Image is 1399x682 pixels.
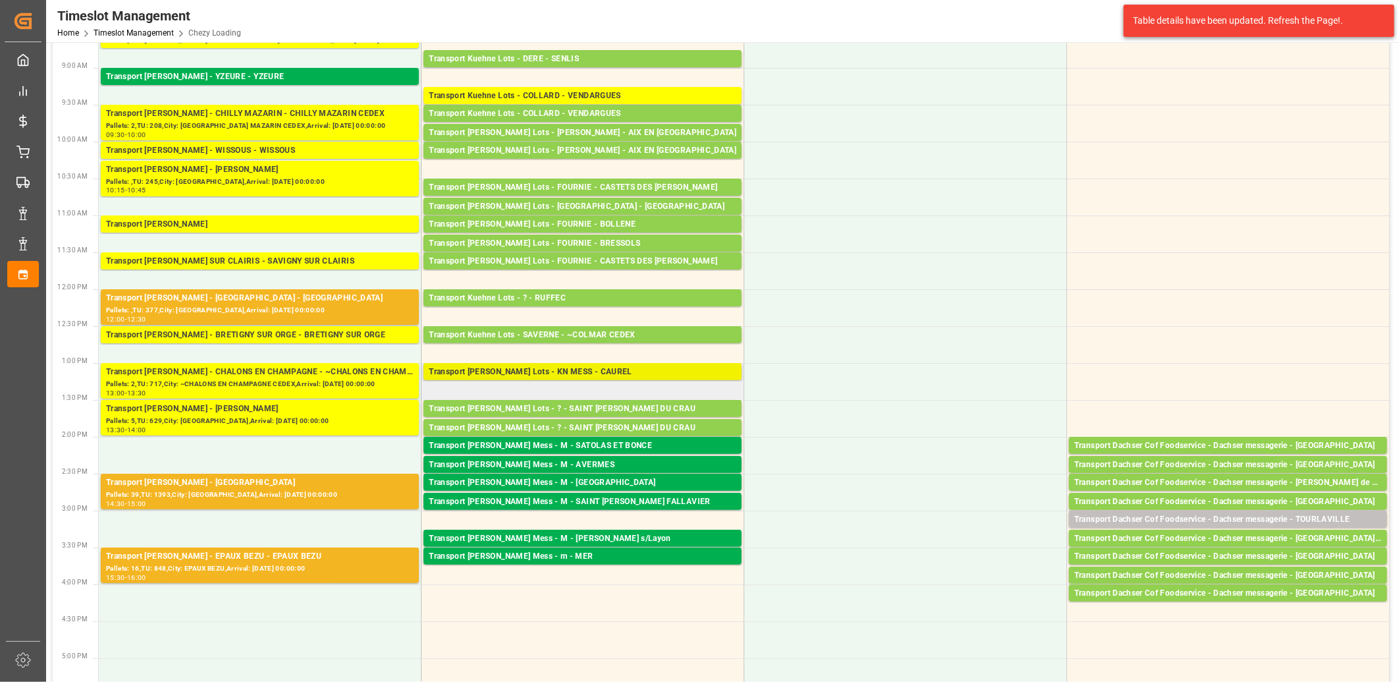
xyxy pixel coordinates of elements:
span: 4:30 PM [62,615,88,623]
div: Transport [PERSON_NAME] Mess - m - MER [429,550,736,563]
div: 13:30 [127,390,146,396]
span: 1:30 PM [62,394,88,401]
div: 09:30 [106,132,125,138]
div: Pallets: 5,TU: 629,City: [GEOGRAPHIC_DATA],Arrival: [DATE] 00:00:00 [106,416,414,427]
div: - [125,575,127,581]
div: Transport [PERSON_NAME] - CHALONS EN CHAMPAGNE - ~CHALONS EN CHAMPAGNE CEDEX [106,366,414,379]
div: Pallets: 1,TU: ,City: [GEOGRAPHIC_DATA],Arrival: [DATE] 00:00:00 [1074,453,1382,464]
div: Pallets: 2,TU: 10,City: [GEOGRAPHIC_DATA],Arrival: [DATE] 00:00:00 [1074,509,1382,520]
div: Pallets: 16,TU: 848,City: EPAUX BEZU,Arrival: [DATE] 00:00:00 [106,563,414,575]
div: Transport [PERSON_NAME] Mess - M - SATOLAS ET BONCE [429,440,736,453]
div: Transport [PERSON_NAME] SUR CLAIRIS - SAVIGNY SUR CLAIRIS [106,255,414,268]
div: Pallets: ,TU: 168,City: CASTETS DES [PERSON_NAME],Arrival: [DATE] 00:00:00 [429,268,736,279]
div: Pallets: ,TU: 31,City: [GEOGRAPHIC_DATA][PERSON_NAME],Arrival: [DATE] 00:00:00 [429,509,736,520]
div: - [125,501,127,507]
div: Pallets: 1,TU: 244,City: [GEOGRAPHIC_DATA],Arrival: [DATE] 00:00:00 [429,379,736,390]
div: Pallets: 2,TU: 717,City: ~CHALONS EN CHAMPAGNE CEDEX,Arrival: [DATE] 00:00:00 [106,379,414,390]
div: Transport [PERSON_NAME] - BRETIGNY SUR ORGE - BRETIGNY SUR ORGE [106,329,414,342]
span: 9:00 AM [62,62,88,69]
span: 11:30 AM [57,246,88,254]
div: - [125,390,127,396]
div: Transport Kuehne Lots - DERE - SENLIS [429,53,736,66]
div: Transport [PERSON_NAME] Mess - M - [GEOGRAPHIC_DATA] [429,476,736,490]
div: Transport [PERSON_NAME] Lots - FOURNIE - BOLLENE [429,218,736,231]
div: Pallets: ,TU: 65,City: [GEOGRAPHIC_DATA],Arrival: [DATE] 00:00:00 [429,140,736,151]
div: 10:45 [127,187,146,193]
div: Pallets: 16,TU: 192,City: [GEOGRAPHIC_DATA],Arrival: [DATE] 00:00:00 [429,103,736,114]
div: Pallets: 1,TU: 13,City: [GEOGRAPHIC_DATA],Arrival: [DATE] 00:00:00 [1074,472,1382,483]
div: Transport Dachser Cof Foodservice - Dachser messagerie - TOURLAVILLE [1074,513,1382,526]
div: - [125,427,127,433]
span: 12:30 PM [57,320,88,327]
div: Pallets: ,TU: 377,City: [GEOGRAPHIC_DATA],Arrival: [DATE] 00:00:00 [106,305,414,316]
div: Transport [PERSON_NAME] Mess - M - SAINT [PERSON_NAME] FALLAVIER [429,496,736,509]
div: Pallets: ,TU: 74,City: [GEOGRAPHIC_DATA] [GEOGRAPHIC_DATA],Arrival: [DATE] 00:00:00 [1074,490,1382,501]
span: 3:30 PM [62,542,88,549]
div: Transport Dachser Cof Foodservice - Dachser messagerie - [GEOGRAPHIC_DATA] [1074,569,1382,583]
div: Transport Dachser Cof Foodservice - Dachser messagerie - [GEOGRAPHIC_DATA] [1074,550,1382,563]
div: 12:30 [127,316,146,322]
div: Transport [PERSON_NAME] - CHILLY MAZARIN - CHILLY MAZARIN CEDEX [106,107,414,121]
div: Transport [PERSON_NAME] - YZEURE - YZEURE [106,71,414,84]
div: 15:30 [106,575,125,581]
div: Pallets: 14,TU: 544,City: [GEOGRAPHIC_DATA],Arrival: [DATE] 00:00:00 [429,121,736,132]
div: Transport [PERSON_NAME] Lots - FOURNIE - CASTETS DES [PERSON_NAME] [429,255,736,268]
div: Table details have been updated. Refresh the Page!. [1133,14,1375,28]
span: 4:00 PM [62,579,88,586]
div: - [125,187,127,193]
div: Transport [PERSON_NAME] - WISSOUS - WISSOUS [106,144,414,157]
div: Transport [PERSON_NAME] Mess - M - AVERMES [429,459,736,472]
div: Pallets: 5,TU: 538,City: ~COLMAR CEDEX,Arrival: [DATE] 00:00:00 [429,342,736,353]
div: Transport [PERSON_NAME] Lots - FOURNIE - CASTETS DES [PERSON_NAME] [429,181,736,194]
div: Transport Dachser Cof Foodservice - Dachser messagerie - [GEOGRAPHIC_DATA] [1074,496,1382,509]
div: Pallets: 3,TU: 93,City: [GEOGRAPHIC_DATA],Arrival: [DATE] 00:00:00 [106,84,414,95]
div: Transport Dachser Cof Foodservice - Dachser messagerie - [GEOGRAPHIC_DATA] [1074,440,1382,453]
div: Transport [PERSON_NAME] - [GEOGRAPHIC_DATA] - [GEOGRAPHIC_DATA] [106,292,414,305]
div: Pallets: ,TU: 93,City: [GEOGRAPHIC_DATA],Arrival: [DATE] 00:00:00 [1074,526,1382,538]
div: Transport Dachser Cof Foodservice - Dachser messagerie - [PERSON_NAME] de Guadaira Sevilla [1074,476,1382,490]
div: Transport [PERSON_NAME] [106,218,414,231]
div: Transport Kuehne Lots - COLLARD - VENDARGUES [429,107,736,121]
a: Home [57,28,79,38]
div: Pallets: 1,TU: ,City: [GEOGRAPHIC_DATA],Arrival: [DATE] 00:00:00 [1074,563,1382,575]
span: 10:00 AM [57,136,88,143]
div: Pallets: 1,TU: ,City: CASTETS DES [PERSON_NAME],Arrival: [DATE] 00:00:00 [429,194,736,206]
div: Pallets: 1,TU: 174,City: [GEOGRAPHIC_DATA],Arrival: [DATE] 00:00:00 [429,213,736,225]
div: Pallets: 1,TU: 84,City: BRESSOLS,Arrival: [DATE] 00:00:00 [429,250,736,262]
div: Transport [PERSON_NAME] - [PERSON_NAME] [106,403,414,416]
div: Transport [PERSON_NAME] Lots - KN MESS - CAUREL [429,366,736,379]
div: 13:00 [106,390,125,396]
div: Pallets: 3,TU: 716,City: [GEOGRAPHIC_DATA][PERSON_NAME],Arrival: [DATE] 00:00:00 [429,416,736,427]
div: Pallets: 5,TU: ,City: WISSOUS,Arrival: [DATE] 00:00:00 [106,157,414,169]
div: 16:00 [127,575,146,581]
div: Transport [PERSON_NAME] Lots - [PERSON_NAME] - AIX EN [GEOGRAPHIC_DATA] [429,144,736,157]
div: Transport [PERSON_NAME] Lots - ? - SAINT [PERSON_NAME] DU CRAU [429,403,736,416]
span: 3:00 PM [62,505,88,512]
span: 2:00 PM [62,431,88,438]
div: Transport [PERSON_NAME] - [GEOGRAPHIC_DATA] [106,476,414,490]
div: Transport [PERSON_NAME] - [PERSON_NAME] [106,163,414,177]
div: Pallets: 2,TU: ,City: BOLLENE,Arrival: [DATE] 00:00:00 [429,231,736,242]
div: Transport Dachser Cof Foodservice - Dachser messagerie - [GEOGRAPHIC_DATA] [1074,587,1382,600]
div: Pallets: 1,TU: 30,City: [GEOGRAPHIC_DATA],Arrival: [DATE] 00:00:00 [106,268,414,279]
div: Transport Dachser Cof Foodservice - Dachser messagerie - [GEOGRAPHIC_DATA],[GEOGRAPHIC_DATA] [1074,532,1382,546]
div: - [125,316,127,322]
div: Timeslot Management [57,6,241,26]
div: Pallets: ,TU: 245,City: [GEOGRAPHIC_DATA],Arrival: [DATE] 00:00:00 [106,177,414,188]
div: Pallets: ,TU: 132,City: [GEOGRAPHIC_DATA],Arrival: [DATE] 00:00:00 [106,47,414,58]
div: Pallets: ,TU: 285,City: [GEOGRAPHIC_DATA],Arrival: [DATE] 00:00:00 [429,66,736,77]
div: Pallets: 2,TU: 208,City: [GEOGRAPHIC_DATA] MAZARIN CEDEX,Arrival: [DATE] 00:00:00 [106,121,414,132]
div: Pallets: ,TU: 8,City: SATOLAS ET BONCE,Arrival: [DATE] 00:00:00 [429,453,736,464]
div: Pallets: ,TU: 95,City: [GEOGRAPHIC_DATA],Arrival: [DATE] 00:00:00 [429,472,736,483]
div: Pallets: 2,TU: 27,City: [GEOGRAPHIC_DATA],[GEOGRAPHIC_DATA],Arrival: [DATE] 00:00:00 [1074,546,1382,557]
div: Pallets: 39,TU: 1393,City: [GEOGRAPHIC_DATA],Arrival: [DATE] 00:00:00 [106,490,414,501]
div: Transport [PERSON_NAME] Lots - FOURNIE - BRESSOLS [429,237,736,250]
div: Pallets: ,TU: 39,City: Beaulieu s/[GEOGRAPHIC_DATA],Arrival: [DATE] 00:00:00 [429,546,736,557]
div: Transport [PERSON_NAME] Lots - [PERSON_NAME] - AIX EN [GEOGRAPHIC_DATA] [429,127,736,140]
span: 11:00 AM [57,210,88,217]
div: 14:30 [106,501,125,507]
div: Pallets: 2,TU: 671,City: [GEOGRAPHIC_DATA][PERSON_NAME],Arrival: [DATE] 00:00:00 [429,435,736,446]
div: Transport [PERSON_NAME] Mess - M - [PERSON_NAME] s/Layon [429,532,736,546]
div: Transport [PERSON_NAME] Lots - ? - SAINT [PERSON_NAME] DU CRAU [429,422,736,435]
span: 9:30 AM [62,99,88,106]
